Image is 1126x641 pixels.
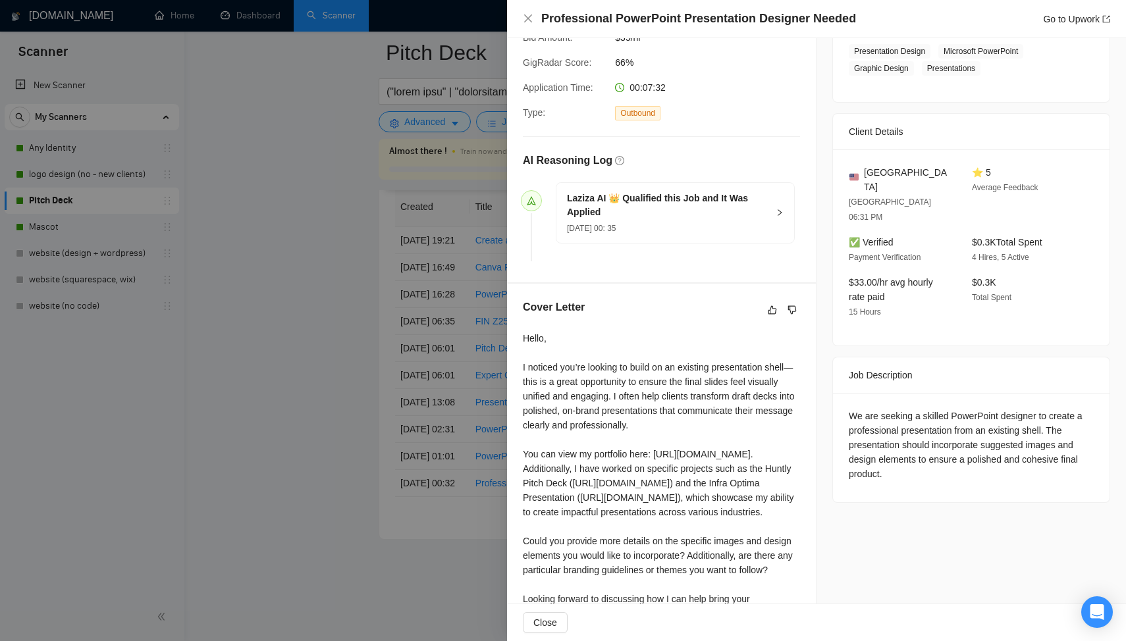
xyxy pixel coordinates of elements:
[1102,15,1110,23] span: export
[972,253,1029,262] span: 4 Hires, 5 Active
[523,57,591,68] span: GigRadar Score:
[567,192,768,219] h5: Laziza AI 👑 Qualified this Job and It Was Applied
[972,293,1011,302] span: Total Spent
[972,183,1038,192] span: Average Feedback
[849,253,921,262] span: Payment Verification
[630,82,666,93] span: 00:07:32
[788,305,797,315] span: dislike
[523,13,533,24] span: close
[849,277,933,302] span: $33.00/hr avg hourly rate paid
[922,61,980,76] span: Presentations
[849,409,1094,481] div: We are seeking a skilled PowerPoint designer to create a professional presentation from an existi...
[849,197,931,222] span: [GEOGRAPHIC_DATA] 06:31 PM
[849,357,1094,393] div: Job Description
[523,82,593,93] span: Application Time:
[864,165,951,194] span: [GEOGRAPHIC_DATA]
[615,83,624,92] span: clock-circle
[533,615,557,630] span: Close
[849,237,894,247] span: ✅ Verified
[764,302,780,318] button: like
[541,11,856,27] h4: Professional PowerPoint Presentation Designer Needed
[972,167,991,178] span: ⭐ 5
[523,13,533,24] button: Close
[567,224,616,233] span: [DATE] 00: 35
[523,153,612,168] h5: AI Reasoning Log
[523,32,573,43] span: Bid Amount:
[784,302,800,318] button: dislike
[849,44,930,59] span: Presentation Design
[1043,14,1110,24] a: Go to Upworkexport
[615,106,660,120] span: Outbound
[776,209,784,217] span: right
[523,612,568,633] button: Close
[849,172,859,182] img: 🇺🇸
[849,61,914,76] span: Graphic Design
[972,277,996,288] span: $0.3K
[938,44,1023,59] span: Microsoft PowerPoint
[768,305,777,315] span: like
[972,237,1042,247] span: $0.3K Total Spent
[523,299,585,315] h5: Cover Letter
[523,107,545,118] span: Type:
[849,114,1094,149] div: Client Details
[615,156,624,165] span: question-circle
[527,196,536,205] span: send
[615,55,813,70] span: 66%
[1081,596,1113,628] div: Open Intercom Messenger
[849,307,881,317] span: 15 Hours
